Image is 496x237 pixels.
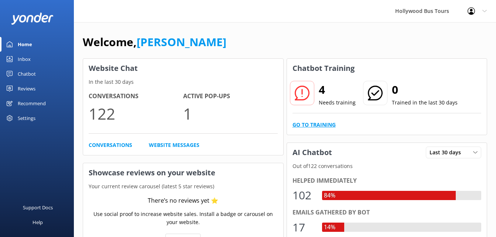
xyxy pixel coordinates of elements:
h3: Chatbot Training [287,59,360,78]
div: Help [33,215,43,230]
div: 14% [322,223,337,232]
h3: Showcase reviews on your website [83,163,283,182]
a: Website Messages [149,141,199,149]
span: Last 30 days [430,148,465,157]
p: Trained in the last 30 days [392,99,458,107]
div: There’s no reviews yet ⭐ [148,196,218,206]
a: Go to Training [293,121,336,129]
div: Reviews [18,81,35,96]
p: Use social proof to increase website sales. Install a badge or carousel on your website. [89,210,278,227]
h4: Conversations [89,92,183,101]
div: Inbox [18,52,31,66]
div: Home [18,37,32,52]
p: 122 [89,101,183,126]
h3: AI Chatbot [287,143,338,162]
div: 17 [293,219,315,236]
div: Support Docs [23,200,53,215]
p: 1 [183,101,278,126]
div: Recommend [18,96,46,111]
div: Emails gathered by bot [293,208,482,217]
a: [PERSON_NAME] [137,34,226,49]
div: 84% [322,191,337,200]
h1: Welcome, [83,33,226,51]
h2: 4 [319,81,356,99]
h2: 0 [392,81,458,99]
p: In the last 30 days [83,78,283,86]
div: Settings [18,111,35,126]
div: Chatbot [18,66,36,81]
img: yonder-white-logo.png [11,13,54,25]
p: Out of 122 conversations [287,162,487,170]
div: 102 [293,186,315,204]
div: Helped immediately [293,176,482,186]
p: Your current review carousel (latest 5 star reviews) [83,182,283,190]
h3: Website Chat [83,59,283,78]
h4: Active Pop-ups [183,92,278,101]
p: Needs training [319,99,356,107]
a: Conversations [89,141,132,149]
